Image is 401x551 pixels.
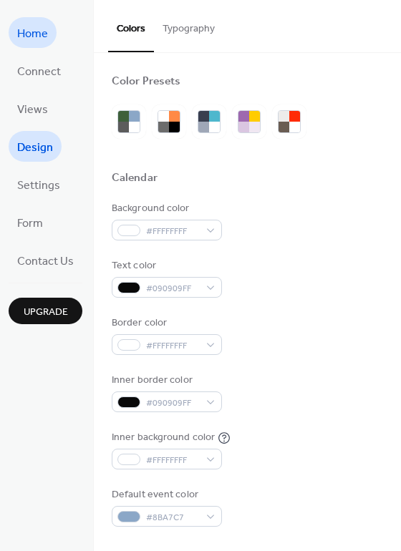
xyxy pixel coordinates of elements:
[146,453,199,468] span: #FFFFFFFF
[17,99,48,121] span: Views
[17,137,53,159] span: Design
[9,17,57,48] a: Home
[17,213,43,235] span: Form
[112,171,158,186] div: Calendar
[17,250,74,273] span: Contact Us
[17,175,60,197] span: Settings
[112,258,219,273] div: Text color
[146,224,199,239] span: #FFFFFFFF
[9,169,69,200] a: Settings
[9,93,57,124] a: Views
[112,487,219,502] div: Default event color
[17,61,61,83] span: Connect
[9,207,52,238] a: Form
[112,201,219,216] div: Background color
[146,281,199,296] span: #090909FF
[9,131,62,162] a: Design
[112,430,215,445] div: Inner background color
[146,510,199,525] span: #8BA7C7
[112,316,219,331] div: Border color
[112,373,219,388] div: Inner border color
[112,74,180,89] div: Color Presets
[24,305,68,320] span: Upgrade
[9,245,82,275] a: Contact Us
[9,55,69,86] a: Connect
[146,338,199,353] span: #FFFFFFFF
[146,396,199,411] span: #090909FF
[9,298,82,324] button: Upgrade
[17,23,48,45] span: Home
